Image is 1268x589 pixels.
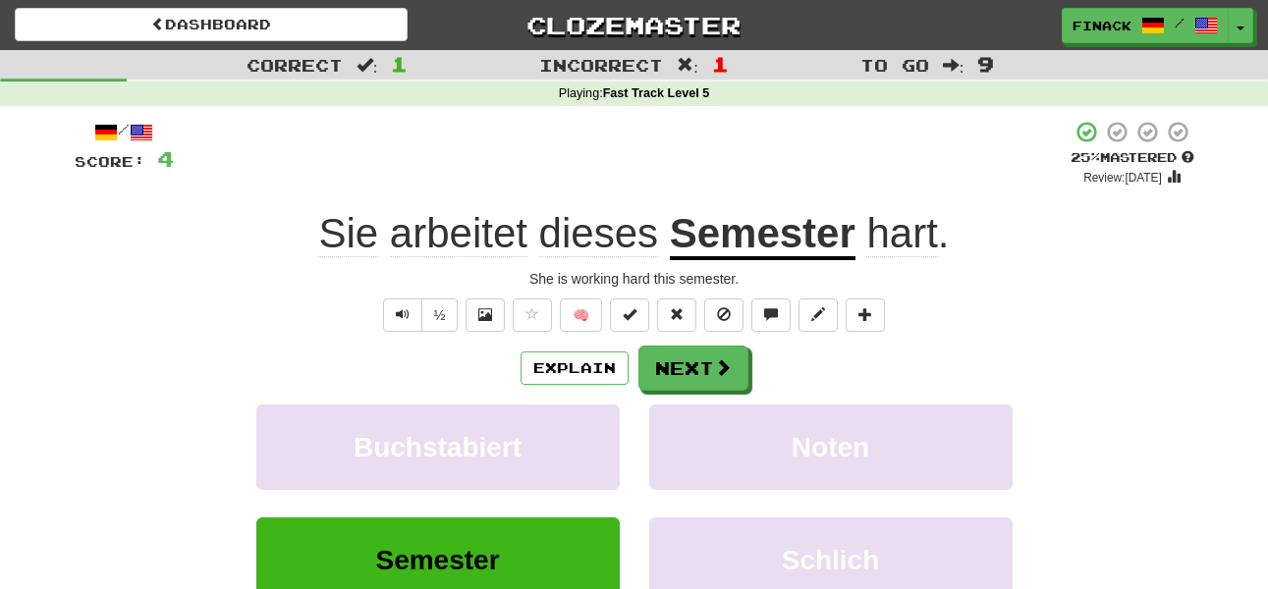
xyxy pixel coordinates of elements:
[1073,17,1131,34] span: Finack
[75,153,145,170] span: Score:
[677,57,698,74] span: :
[610,298,649,332] button: Set this sentence to 100% Mastered (alt+m)
[391,52,408,76] span: 1
[860,55,929,75] span: To go
[670,210,855,260] u: Semester
[943,57,965,74] span: :
[1083,171,1162,185] small: Review: [DATE]
[855,210,950,257] span: .
[799,298,838,332] button: Edit sentence (alt+d)
[712,52,729,76] span: 1
[603,86,710,100] strong: Fast Track Level 5
[513,298,552,332] button: Favorite sentence (alt+f)
[157,146,174,171] span: 4
[421,298,459,332] button: ½
[638,346,748,391] button: Next
[846,298,885,332] button: Add to collection (alt+a)
[318,210,378,257] span: Sie
[1175,16,1185,29] span: /
[354,432,522,462] span: Buchstabiert
[1062,8,1229,43] a: Finack /
[539,210,658,257] span: dieses
[75,120,174,144] div: /
[247,55,343,75] span: Correct
[437,8,830,42] a: Clozemaster
[657,298,696,332] button: Reset to 0% Mastered (alt+r)
[521,351,629,385] button: Explain
[539,55,663,75] span: Incorrect
[390,210,527,257] span: arbeitet
[792,432,869,462] span: Noten
[357,57,378,74] span: :
[375,545,499,575] span: Semester
[256,404,620,490] button: Buchstabiert
[560,298,602,332] button: 🧠
[649,404,1013,490] button: Noten
[704,298,744,332] button: Ignore sentence (alt+i)
[379,298,459,332] div: Text-to-speech controls
[15,8,408,41] a: Dashboard
[782,545,880,575] span: Schlich
[1071,149,1194,167] div: Mastered
[1071,149,1100,165] span: 25 %
[383,298,422,332] button: Play sentence audio (ctl+space)
[466,298,505,332] button: Show image (alt+x)
[751,298,791,332] button: Discuss sentence (alt+u)
[866,210,937,257] span: hart
[977,52,994,76] span: 9
[75,269,1194,289] div: She is working hard this semester.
